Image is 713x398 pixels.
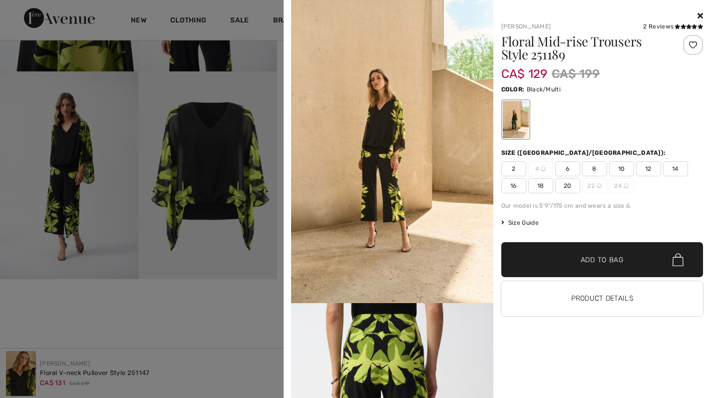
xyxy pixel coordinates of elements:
[582,161,607,176] span: 8
[528,178,553,193] span: 18
[502,101,528,138] div: Black/Multi
[23,7,43,16] span: Help
[636,161,661,176] span: 12
[527,86,561,93] span: Black/Multi
[501,201,704,210] div: Our model is 5'9"/175 cm and wears a size 6.
[643,22,703,31] div: 2 Reviews
[597,183,602,188] img: ring-m.svg
[501,281,704,316] button: Product Details
[541,166,546,171] img: ring-m.svg
[582,178,607,193] span: 22
[673,253,684,266] img: Bag.svg
[501,242,704,277] button: Add to Bag
[501,57,548,81] span: CA$ 129
[501,23,551,30] a: [PERSON_NAME]
[528,161,553,176] span: 4
[555,161,580,176] span: 6
[663,161,688,176] span: 14
[552,65,600,83] span: CA$ 199
[501,35,670,61] h1: Floral Mid-rise Trousers Style 251189
[609,161,634,176] span: 10
[501,161,526,176] span: 2
[581,255,624,265] span: Add to Bag
[501,86,525,93] span: Color:
[609,178,634,193] span: 24
[501,218,539,227] span: Size Guide
[555,178,580,193] span: 20
[501,148,668,157] div: Size ([GEOGRAPHIC_DATA]/[GEOGRAPHIC_DATA]):
[624,183,629,188] img: ring-m.svg
[501,178,526,193] span: 16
